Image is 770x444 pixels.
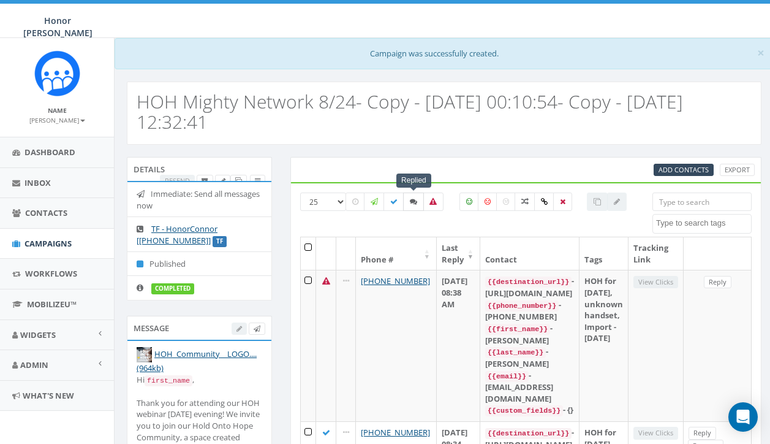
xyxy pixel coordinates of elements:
[127,157,272,182] div: Details
[220,176,225,185] span: Edit Campaign Title
[656,218,751,229] textarea: Search
[437,270,480,421] td: [DATE] 08:38 AM
[515,193,535,211] label: Mixed
[720,164,755,177] a: Export
[25,268,77,279] span: Workflows
[137,190,151,198] i: Immediate: Send all messages now
[356,237,437,270] th: Phone #: activate to sort column ascending
[485,404,574,416] div: - {}
[654,164,714,177] a: Add Contacts
[478,193,497,211] label: Negative
[485,275,574,299] div: - [URL][DOMAIN_NAME]
[137,348,257,373] a: HOH_Community__LOGO.... (964kb)
[423,193,444,211] label: Bounced
[27,299,77,310] span: MobilizeU™
[485,405,563,416] code: {{custom_fields}}
[137,91,752,132] h2: HOH Mighty Network 8/24- Copy - [DATE] 00:10:54- Copy - [DATE] 12:32:41
[29,114,85,125] a: [PERSON_NAME]
[485,347,546,358] code: {{last_name}}
[659,165,709,174] span: CSV files only
[25,177,51,188] span: Inbox
[485,277,572,288] code: {{destination_url}}
[254,324,260,333] span: Send Test Message
[137,223,217,246] a: TF - HonorConnor [[PHONE_NUMBER]]
[485,300,559,312] code: {{phone_number}}
[480,237,579,270] th: Contact
[29,116,85,124] small: [PERSON_NAME]
[20,359,48,370] span: Admin
[127,316,272,340] div: Message
[689,427,716,440] a: Reply
[25,207,67,218] span: Contacts
[25,238,72,249] span: Campaigns
[137,260,149,268] i: Published
[579,270,628,421] td: HOH for [DATE], unknown handset, Import - [DATE]
[23,15,92,39] span: Honor [PERSON_NAME]
[652,193,752,211] input: Type to search
[728,402,758,432] div: Open Intercom Messenger
[485,346,574,369] div: - [PERSON_NAME]
[127,251,271,276] li: Published
[534,193,554,211] label: Link Clicked
[202,176,208,185] span: Archive Campaign
[485,371,529,382] code: {{email}}
[255,176,260,185] span: View Campaign Delivery Statistics
[213,236,227,247] label: TF
[25,147,75,158] span: Dashboard
[345,193,365,211] label: Pending
[151,283,194,294] label: completed
[437,237,480,270] th: Last Reply: activate to sort column ascending
[127,182,271,217] li: Immediate: Send all messages now
[361,275,430,286] a: [PHONE_NUMBER]
[145,375,192,386] code: first_name
[704,276,731,289] a: Reply
[485,428,572,439] code: {{destination_url}}
[496,193,516,211] label: Neutral
[364,193,385,211] label: Sending
[757,44,764,61] span: ×
[659,165,709,174] span: Add Contacts
[20,329,56,340] span: Widgets
[485,324,550,335] code: {{first_name}}
[48,106,67,115] small: Name
[553,193,572,211] label: Removed
[235,176,242,185] span: Clone Campaign
[459,193,479,211] label: Positive
[628,237,684,270] th: Tracking Link
[485,370,574,405] div: - [EMAIL_ADDRESS][DOMAIN_NAME]
[23,390,74,401] span: What's New
[757,47,764,59] button: Close
[34,50,80,96] img: Rally_Corp_Icon_1.png
[485,323,574,346] div: - [PERSON_NAME]
[396,174,431,188] div: Replied
[485,299,574,323] div: - [PHONE_NUMBER]
[361,427,430,438] a: [PHONE_NUMBER]
[579,237,628,270] th: Tags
